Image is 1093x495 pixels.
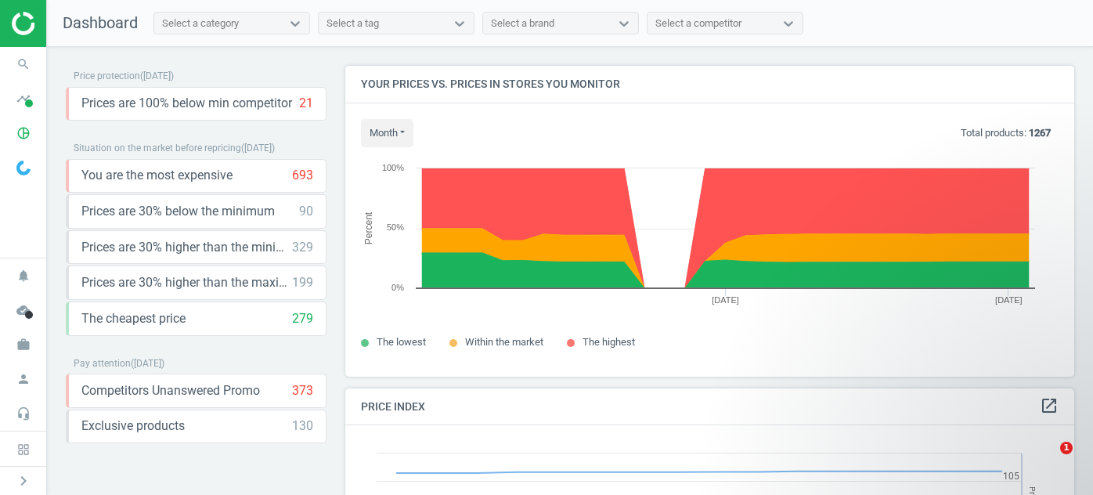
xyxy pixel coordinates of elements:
div: Select a tag [326,16,379,31]
span: Prices are 30% higher than the minimum [81,239,292,256]
b: 1267 [1029,127,1051,139]
text: 50% [387,222,404,232]
i: work [9,330,38,360]
span: Prices are 30% below the minimum [81,203,275,220]
i: timeline [9,84,38,114]
i: pie_chart_outlined [9,118,38,148]
div: Select a competitor [655,16,741,31]
div: Select a category [162,16,239,31]
span: Price protection [74,70,140,81]
div: Select a brand [491,16,554,31]
iframe: Intercom live chat [1028,442,1066,479]
span: Prices are 30% higher than the maximal [81,274,292,291]
i: person [9,364,38,394]
span: Pay attention [74,358,131,369]
span: 1 [1060,442,1073,454]
div: 90 [299,203,313,220]
div: 693 [292,167,313,184]
text: 0% [391,283,404,292]
tspan: Percent [363,211,374,244]
span: Prices are 100% below min competitor [81,95,292,112]
div: 373 [292,382,313,399]
span: Situation on the market before repricing [74,143,241,154]
h4: Price Index [345,388,1074,425]
p: Total products: [961,126,1051,140]
div: 279 [292,310,313,327]
img: ajHJNr6hYgQAAAAASUVORK5CYII= [12,12,123,35]
div: 329 [292,239,313,256]
span: Exclusive products [81,417,185,435]
div: 199 [292,274,313,291]
span: ( [DATE] ) [241,143,275,154]
i: chevron_right [14,472,33,490]
span: ( [DATE] ) [140,70,174,81]
div: 130 [292,417,313,435]
span: You are the most expensive [81,167,233,184]
i: notifications [9,261,38,291]
iframe: Intercom notifications message [776,343,1089,453]
span: The cheapest price [81,310,186,327]
tspan: [DATE] [995,295,1023,305]
i: cloud_done [9,295,38,325]
text: 100% [382,163,404,172]
span: Within the market [465,336,543,348]
span: The lowest [377,336,426,348]
i: headset_mic [9,399,38,428]
span: ( [DATE] ) [131,358,164,369]
span: Dashboard [63,13,138,32]
button: month [361,119,413,147]
h4: Your prices vs. prices in stores you monitor [345,66,1074,103]
i: search [9,49,38,79]
div: 21 [299,95,313,112]
img: wGWNvw8QSZomAAAAABJRU5ErkJggg== [16,161,31,175]
tspan: [DATE] [712,295,739,305]
span: Competitors Unanswered Promo [81,382,260,399]
button: chevron_right [4,471,43,491]
text: 105 [1003,471,1019,482]
span: The highest [583,336,635,348]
